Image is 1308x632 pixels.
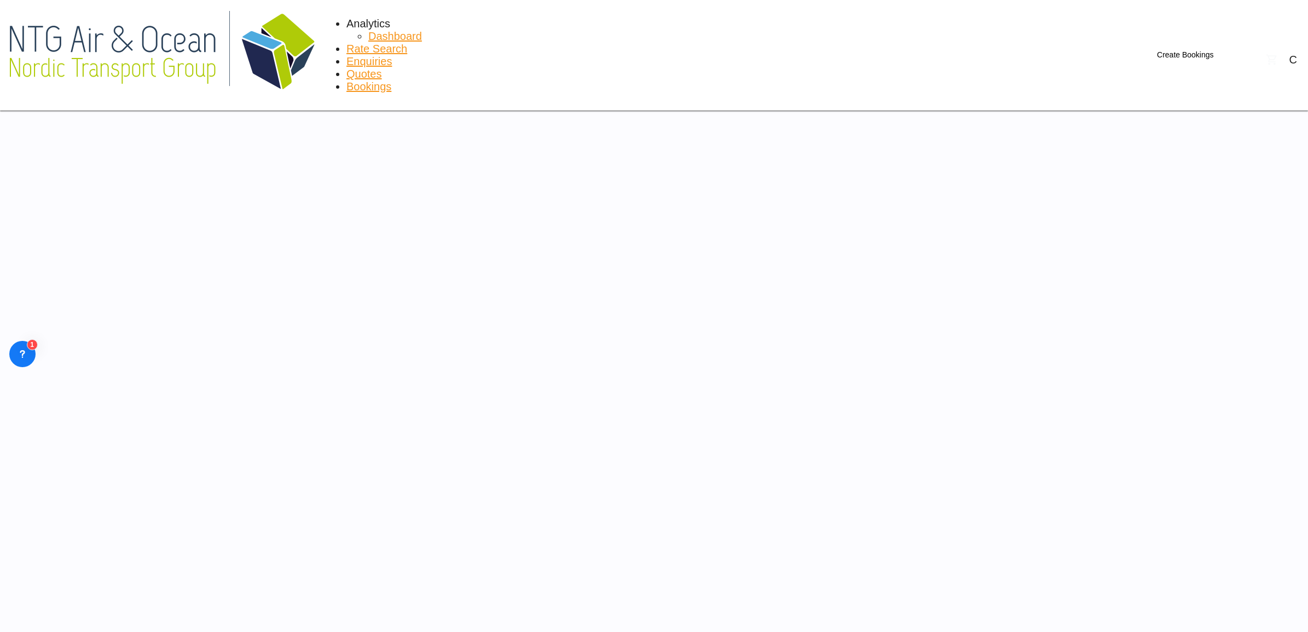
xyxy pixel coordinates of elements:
[1138,44,1219,66] button: icon-plus 400-fgCreate Bookings
[1289,54,1297,66] div: C
[346,55,392,68] a: Enquiries
[346,55,392,67] span: Enquiries
[346,18,390,30] span: Analytics
[346,68,381,80] a: Quotes
[1241,53,1254,66] span: Help
[1144,49,1157,62] md-icon: icon-plus 400-fg
[346,43,407,55] a: Rate Search
[368,30,422,43] a: Dashboard
[346,80,391,93] a: Bookings
[368,30,422,42] span: Dashboard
